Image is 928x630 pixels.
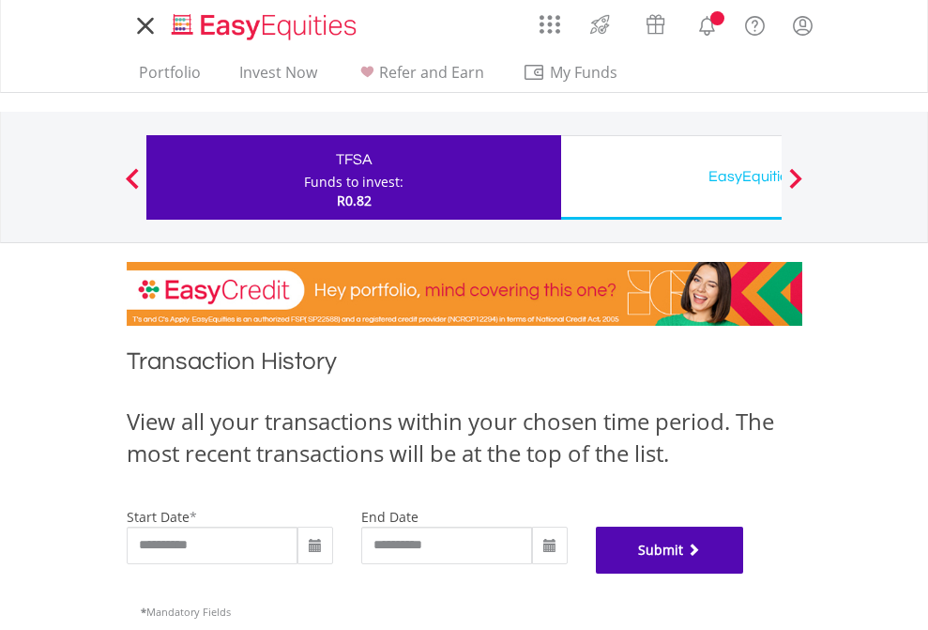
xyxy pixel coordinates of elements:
[337,192,372,209] span: R0.82
[127,345,802,387] h1: Transaction History
[379,62,484,83] span: Refer and Earn
[164,5,364,42] a: Home page
[585,9,616,39] img: thrive-v2.svg
[158,146,550,173] div: TFSA
[232,63,325,92] a: Invest Now
[127,508,190,526] label: start date
[141,605,231,619] span: Mandatory Fields
[683,5,731,42] a: Notifications
[168,11,364,42] img: EasyEquities_Logo.png
[596,527,744,574] button: Submit
[361,508,418,526] label: end date
[540,14,560,35] img: grid-menu-icon.svg
[127,262,802,326] img: EasyCredit Promotion Banner
[779,5,827,46] a: My Profile
[731,5,779,42] a: FAQ's and Support
[114,177,151,196] button: Previous
[348,63,492,92] a: Refer and Earn
[304,173,403,192] div: Funds to invest:
[640,9,671,39] img: vouchers-v2.svg
[628,5,683,39] a: Vouchers
[127,406,802,470] div: View all your transactions within your chosen time period. The most recent transactions will be a...
[131,63,208,92] a: Portfolio
[777,177,814,196] button: Next
[523,60,646,85] span: My Funds
[527,5,572,35] a: AppsGrid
